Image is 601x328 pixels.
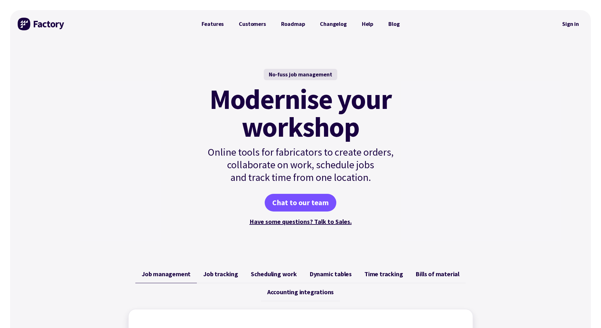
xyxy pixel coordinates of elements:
a: Changelog [312,18,354,30]
a: Blog [381,18,407,30]
a: Help [354,18,381,30]
span: Job management [142,270,191,278]
a: Chat to our team [265,194,336,212]
span: Dynamic tables [309,270,352,278]
p: Online tools for fabricators to create orders, collaborate on work, schedule jobs and track time ... [194,146,407,184]
span: Bills of material [415,270,459,278]
span: Accounting integrations [267,288,334,296]
nav: Primary Navigation [194,18,407,30]
span: Scheduling work [251,270,297,278]
a: Customers [231,18,273,30]
a: Sign in [558,17,583,31]
span: Job tracking [203,270,238,278]
a: Features [194,18,232,30]
a: Roadmap [274,18,313,30]
nav: Secondary Navigation [558,17,583,31]
img: Factory [18,18,65,30]
mark: Modernise your workshop [209,85,392,141]
span: Time tracking [364,270,403,278]
a: Have some questions? Talk to Sales. [250,218,352,225]
div: No-fuss job management [264,69,337,80]
iframe: Chat Widget [569,298,601,328]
